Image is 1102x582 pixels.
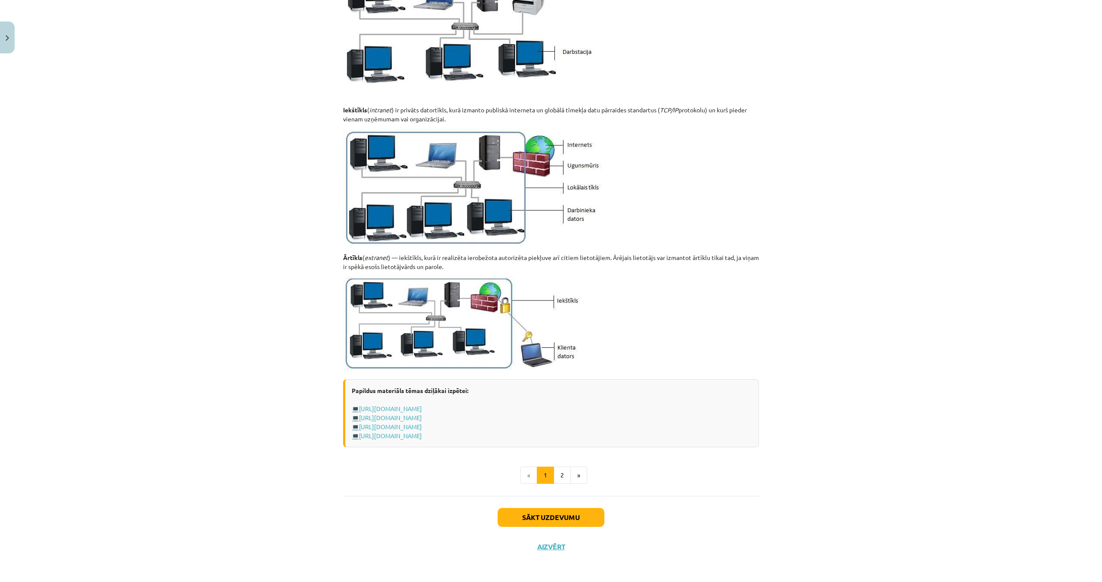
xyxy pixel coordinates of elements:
em: intranet [369,106,392,114]
em: extranet [365,254,388,261]
button: 1 [537,467,554,484]
div: 💻 💻 💻 💻 [343,379,759,447]
a: [URL][DOMAIN_NAME] [359,405,422,412]
p: ( ) — iekštīkls, kurā ir realizēta ierobežota autorizēta piekļuve arī citiem lietotājiem. Ārējais... [343,253,759,271]
p: ( ) ir privāts datortīkls, kurā izmanto publiskā interneta un globālā tīmekļa datu pārraides stan... [343,105,759,124]
em: TCP/IP [660,106,678,114]
button: 2 [554,467,571,484]
button: » [570,467,587,484]
strong: Papildus materiāls tēmas dziļākai izpētei: [352,387,468,394]
strong: Ārtīkls [343,254,362,261]
a: [URL][DOMAIN_NAME] [359,432,422,440]
button: Aizvērt [535,542,567,551]
nav: Page navigation example [343,467,759,484]
a: [URL][DOMAIN_NAME] [359,414,422,421]
strong: Iekštīkls [343,106,367,114]
img: icon-close-lesson-0947bae3869378f0d4975bcd49f059093ad1ed9edebbc8119c70593378902aed.svg [6,35,9,41]
a: [URL][DOMAIN_NAME] [359,423,422,430]
button: Sākt uzdevumu [498,508,604,527]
